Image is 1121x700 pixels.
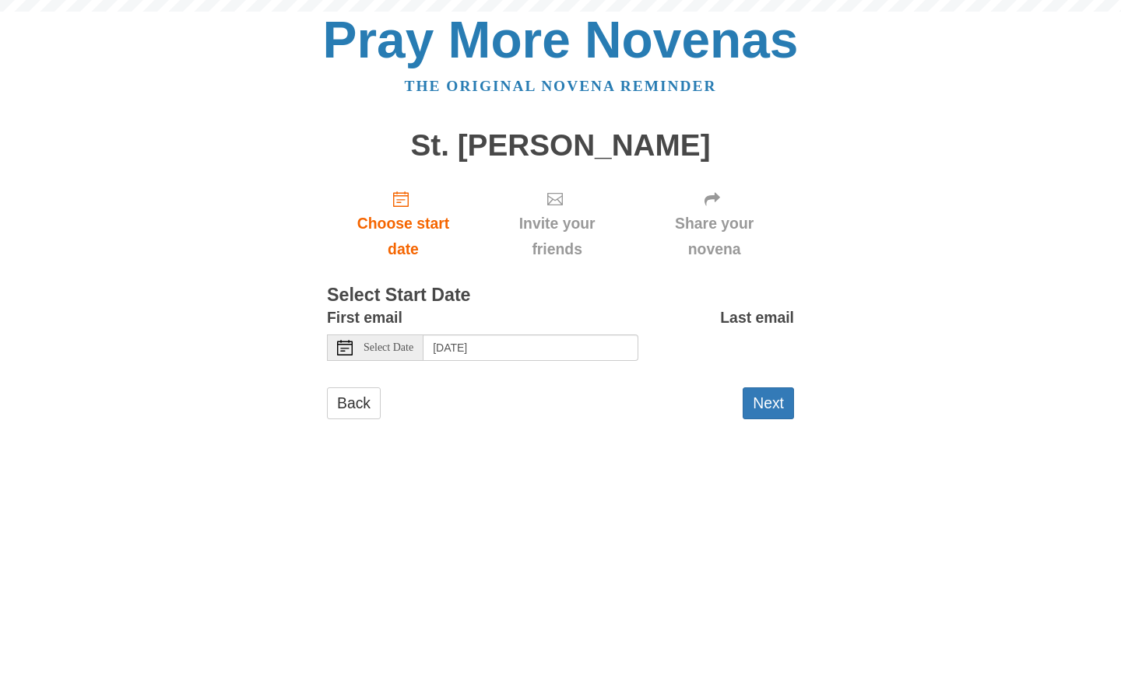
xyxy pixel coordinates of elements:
[327,129,794,163] h1: St. [PERSON_NAME]
[405,78,717,94] a: The original novena reminder
[480,177,634,270] div: Click "Next" to confirm your start date first.
[343,211,464,262] span: Choose start date
[327,305,402,331] label: First email
[327,387,381,419] a: Back
[634,177,794,270] div: Click "Next" to confirm your start date first.
[495,211,619,262] span: Invite your friends
[720,305,794,331] label: Last email
[364,342,413,353] span: Select Date
[323,11,799,68] a: Pray More Novenas
[327,177,480,270] a: Choose start date
[650,211,778,262] span: Share your novena
[327,285,794,306] h3: Select Start Date
[743,387,794,419] button: Next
